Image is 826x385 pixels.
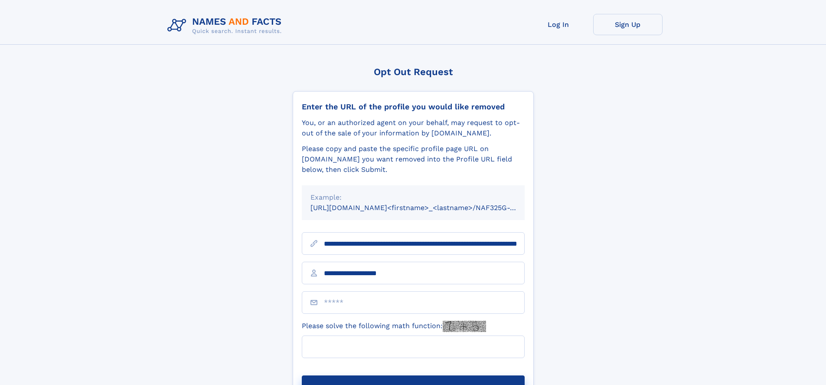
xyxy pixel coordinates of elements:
[164,14,289,37] img: Logo Names and Facts
[310,204,541,212] small: [URL][DOMAIN_NAME]<firstname>_<lastname>/NAF325G-xxxxxxxx
[310,192,516,203] div: Example:
[302,321,486,332] label: Please solve the following math function:
[302,102,525,112] div: Enter the URL of the profile you would like removed
[302,118,525,138] div: You, or an authorized agent on your behalf, may request to opt-out of the sale of your informatio...
[302,144,525,175] div: Please copy and paste the specific profile page URL on [DOMAIN_NAME] you want removed into the Pr...
[593,14,663,35] a: Sign Up
[293,66,534,77] div: Opt Out Request
[524,14,593,35] a: Log In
